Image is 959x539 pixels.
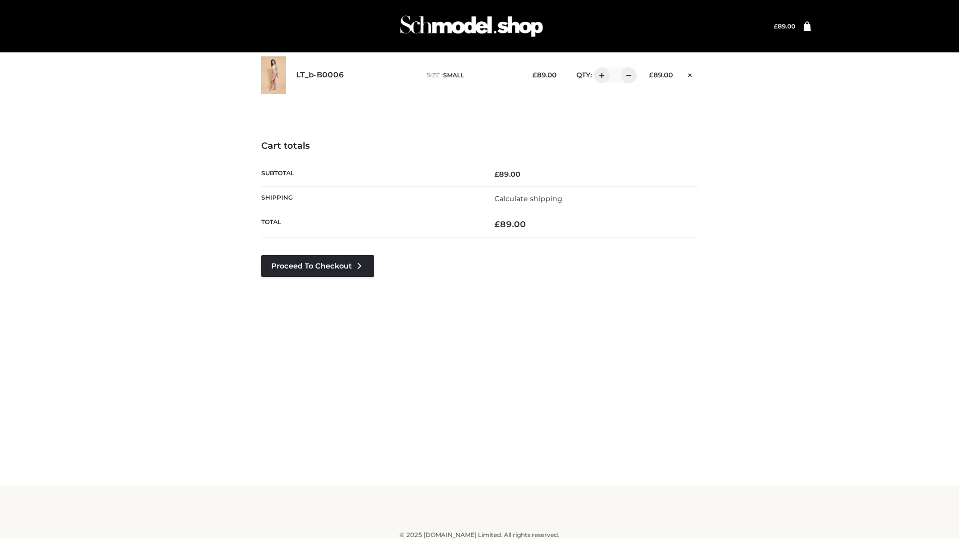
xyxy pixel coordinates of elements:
span: £ [774,22,778,30]
bdi: 89.00 [774,22,795,30]
a: Proceed to Checkout [261,255,374,277]
span: SMALL [443,71,464,79]
span: £ [649,71,653,79]
a: Remove this item [683,67,698,80]
a: Calculate shipping [494,194,562,203]
p: size : [427,71,517,80]
a: LT_b-B0006 [296,70,344,80]
span: £ [532,71,537,79]
bdi: 89.00 [532,71,556,79]
a: £89.00 [774,22,795,30]
bdi: 89.00 [494,219,526,229]
img: Schmodel Admin 964 [397,6,546,46]
bdi: 89.00 [649,71,673,79]
bdi: 89.00 [494,170,520,179]
img: LT_b-B0006 - SMALL [261,56,286,94]
th: Shipping [261,186,479,211]
div: QTY: [566,67,633,83]
th: Subtotal [261,162,479,186]
th: Total [261,211,479,238]
span: £ [494,170,499,179]
span: £ [494,219,500,229]
h4: Cart totals [261,141,698,152]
